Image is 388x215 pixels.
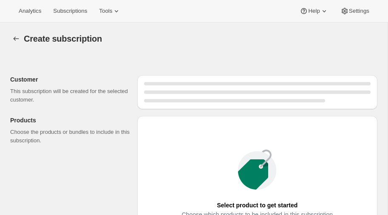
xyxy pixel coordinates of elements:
span: Create subscription [24,34,102,43]
button: Settings [335,5,374,17]
p: Choose the products or bundles to include in this subscription. [10,128,130,145]
button: Analytics [14,5,46,17]
button: Subscriptions [48,5,92,17]
p: This subscription will be created for the selected customer. [10,87,130,104]
span: Settings [349,8,369,14]
span: Analytics [19,8,41,14]
span: Select product to get started [217,199,297,211]
span: Tools [99,8,112,14]
p: Products [10,116,130,124]
span: Help [308,8,320,14]
button: Help [295,5,333,17]
p: Customer [10,75,130,84]
span: Subscriptions [53,8,87,14]
button: Tools [94,5,126,17]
